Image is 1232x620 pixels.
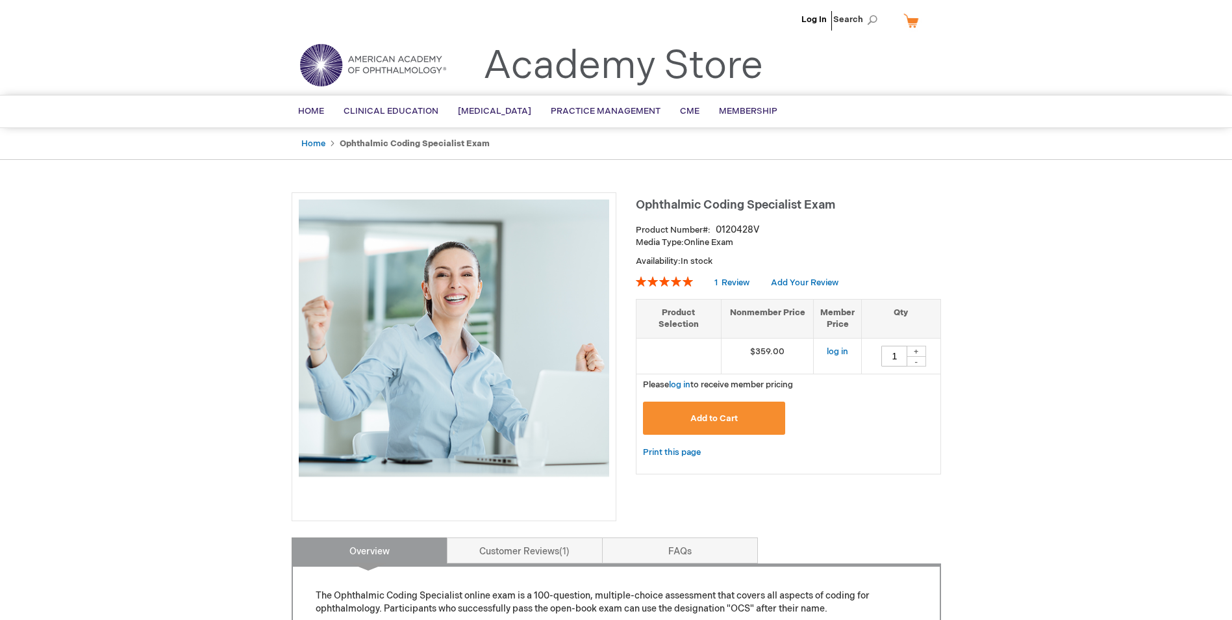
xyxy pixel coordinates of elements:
[643,380,793,390] span: Please to receive member pricing
[636,237,941,249] p: Online Exam
[862,299,940,338] th: Qty
[681,256,712,266] span: In stock
[636,276,693,287] div: 100%
[301,138,325,149] a: Home
[602,537,758,563] a: FAQs
[669,380,690,390] a: log in
[447,537,603,563] a: Customer Reviews1
[907,346,926,357] div: +
[344,106,438,116] span: Clinical Education
[636,299,722,338] th: Product Selection
[801,14,827,25] a: Log In
[299,200,609,510] img: Ophthalmic Coding Specialist Exam
[907,356,926,367] div: -
[714,278,718,288] span: 1
[643,402,786,435] button: Add to Cart
[643,445,701,461] a: Print this page
[559,546,570,557] span: 1
[690,413,738,424] span: Add to Cart
[771,278,838,288] a: Add Your Review
[721,299,814,338] th: Nonmember Price
[340,138,490,149] strong: Ophthalmic Coding Specialist Exam
[636,237,684,248] strong: Media Type:
[722,278,749,288] span: Review
[636,255,941,268] p: Availability:
[636,198,835,212] span: Ophthalmic Coding Specialist Exam
[298,106,324,116] span: Home
[716,224,759,237] div: 0120428V
[833,6,883,32] span: Search
[714,278,751,288] a: 1 Review
[292,537,447,563] a: Overview
[483,43,763,90] a: Academy Store
[881,346,907,367] input: Qty
[719,106,777,116] span: Membership
[316,589,917,615] p: The Ophthalmic Coding Specialist online exam is a 100-question, multiple-choice assessment that c...
[721,338,814,374] td: $359.00
[827,346,848,357] a: log in
[680,106,699,116] span: CME
[458,106,531,116] span: [MEDICAL_DATA]
[551,106,660,116] span: Practice Management
[814,299,862,338] th: Member Price
[636,225,710,235] strong: Product Number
